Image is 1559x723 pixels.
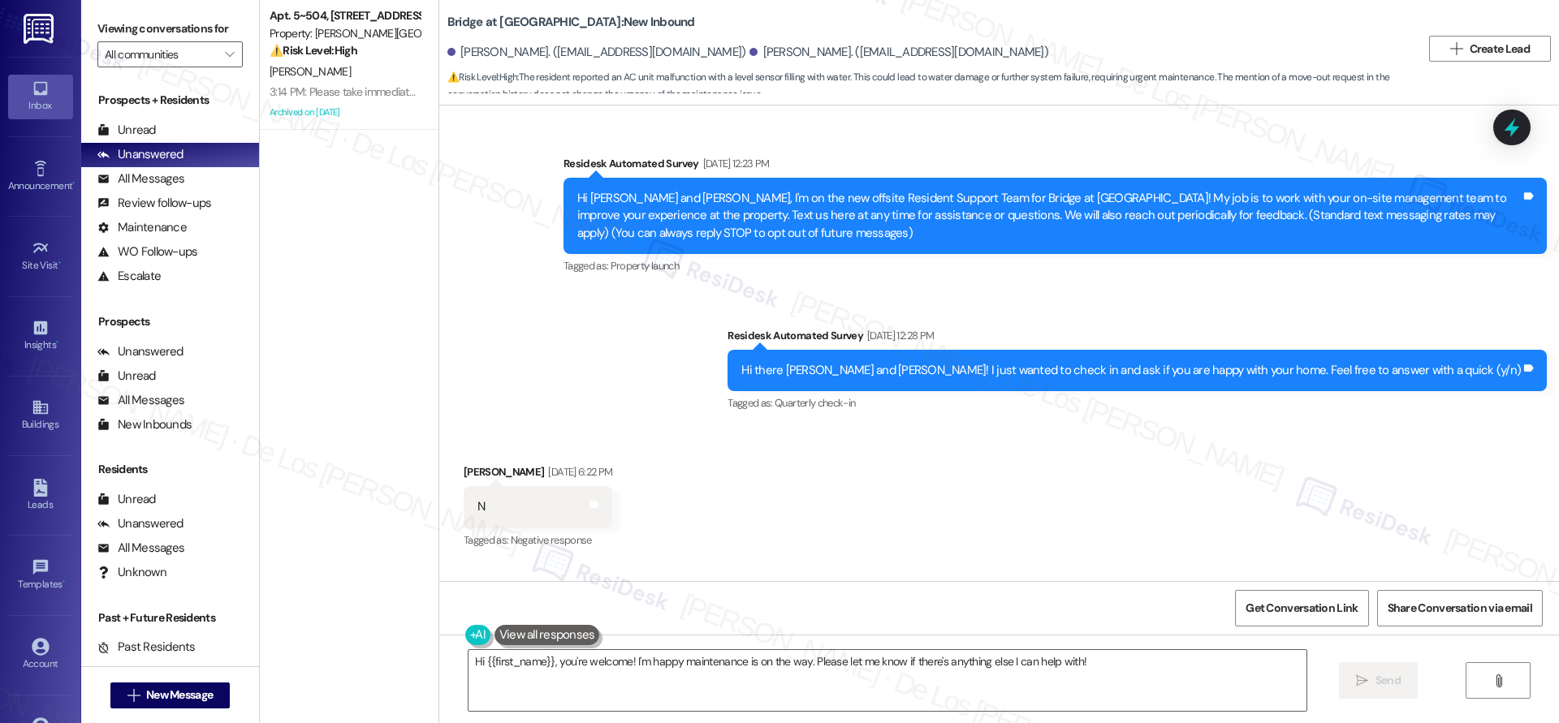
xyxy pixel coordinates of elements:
button: Share Conversation via email [1377,590,1543,626]
div: Past + Future Residents [81,609,259,626]
span: Get Conversation Link [1246,600,1358,617]
a: Inbox [8,75,73,118]
a: Insights • [8,314,73,358]
div: [PERSON_NAME]. ([EMAIL_ADDRESS][DOMAIN_NAME]) [447,44,746,61]
button: Create Lead [1429,36,1551,62]
div: Escalate [97,268,161,285]
div: 3:14 PM: Please take immediate action or if it's possible give me apartments manager numbers I ha... [270,84,857,99]
span: • [56,337,58,348]
div: Maintenance [97,219,187,236]
div: All Messages [97,170,184,187]
i:  [1492,674,1505,687]
b: Bridge at [GEOGRAPHIC_DATA]: New Inbound [447,14,695,31]
strong: ⚠️ Risk Level: High [447,71,517,84]
div: WO Follow-ups [97,243,197,260]
div: Hi [PERSON_NAME] and [PERSON_NAME], I'm on the new offsite Resident Support Team for Bridge at [G... [577,190,1521,242]
div: Review follow-ups [97,195,211,212]
textarea: Hi {{first_name}}, you're welcome! I'm happy maintenance is on the way. Please let me know if the... [469,650,1306,711]
i:  [127,689,140,702]
div: Residesk Automated Survey [728,327,1547,350]
div: Residents [81,461,259,478]
span: • [58,257,61,269]
a: Leads [8,474,73,518]
div: [PERSON_NAME] [464,463,612,486]
div: [DATE] 12:23 PM [699,155,770,172]
div: [DATE] 6:22 PM [544,463,612,480]
div: Prospects + Residents [81,92,259,109]
div: Apt. 5~504, [STREET_ADDRESS] [270,7,420,24]
div: Unread [97,122,156,139]
div: New Inbounds [97,416,192,433]
i:  [225,48,234,61]
a: Account [8,633,73,677]
a: Buildings [8,394,73,437]
div: Past Residents [97,639,196,656]
div: Unread [97,491,156,508]
span: Property launch [611,259,679,273]
div: Unread [97,368,156,385]
span: New Message [146,686,213,704]
i:  [1356,674,1368,687]
span: : The resident reported an AC unit malfunction with a level sensor filling with water. This could... [447,69,1421,104]
span: [PERSON_NAME] [270,64,351,79]
div: Archived on [DATE] [268,102,421,123]
button: New Message [110,682,231,708]
a: Site Visit • [8,235,73,278]
div: [DATE] 12:28 PM [863,327,934,344]
div: All Messages [97,540,184,557]
div: Prospects [81,313,259,330]
div: N [477,498,485,515]
span: • [63,576,65,587]
span: • [72,178,75,189]
div: Unanswered [97,515,184,532]
div: Tagged as: [464,528,612,552]
button: Send [1339,662,1418,699]
img: ResiDesk Logo [24,14,57,44]
span: Send [1375,672,1401,689]
div: Unanswered [97,343,184,360]
span: Negative response [511,533,592,547]
strong: ⚠️ Risk Level: High [270,43,357,58]
div: Unanswered [97,146,184,163]
div: Unknown [97,564,166,581]
div: [PERSON_NAME]. ([EMAIL_ADDRESS][DOMAIN_NAME]) [749,44,1048,61]
div: Hi there [PERSON_NAME] and [PERSON_NAME]! I just wanted to check in and ask if you are happy with... [741,362,1521,379]
span: Quarterly check-in [775,396,855,410]
div: Tagged as: [728,391,1547,415]
span: Create Lead [1470,41,1530,58]
div: Residesk Automated Survey [564,155,1547,178]
div: All Messages [97,392,184,409]
a: Templates • [8,553,73,597]
i:  [1450,42,1462,55]
label: Viewing conversations for [97,16,243,41]
input: All communities [105,41,217,67]
span: Share Conversation via email [1388,600,1532,617]
button: Get Conversation Link [1235,590,1368,626]
div: Property: [PERSON_NAME][GEOGRAPHIC_DATA] Apartments [270,25,420,42]
div: Tagged as: [564,254,1547,278]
